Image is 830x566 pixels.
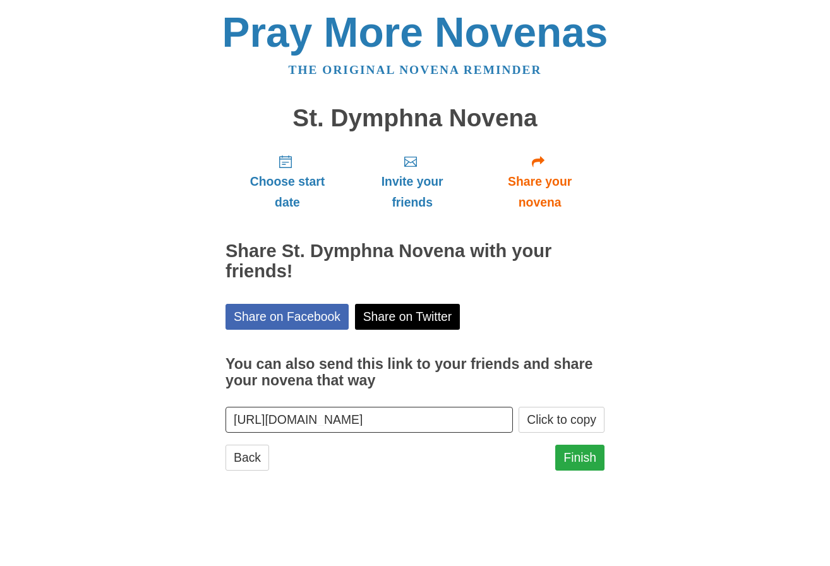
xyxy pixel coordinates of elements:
h2: Share St. Dymphna Novena with your friends! [226,241,604,282]
a: The original novena reminder [289,63,542,76]
a: Invite your friends [349,144,475,219]
span: Choose start date [238,171,337,213]
a: Share your novena [475,144,604,219]
a: Back [226,445,269,471]
span: Share your novena [488,171,592,213]
span: Invite your friends [362,171,462,213]
h1: St. Dymphna Novena [226,105,604,132]
a: Share on Facebook [226,304,349,330]
a: Pray More Novenas [222,9,608,56]
a: Share on Twitter [355,304,460,330]
a: Finish [555,445,604,471]
button: Click to copy [519,407,604,433]
h3: You can also send this link to your friends and share your novena that way [226,356,604,388]
a: Choose start date [226,144,349,219]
